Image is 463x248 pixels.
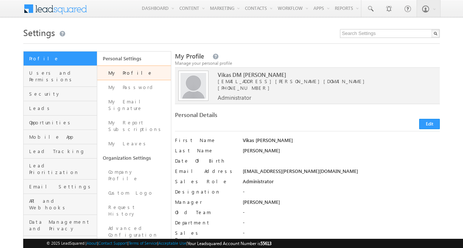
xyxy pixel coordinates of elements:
[243,178,440,188] div: Administrator
[175,230,236,243] label: Sales Regions
[260,241,271,246] span: 55613
[29,162,95,176] span: Lead Prioritization
[218,71,430,78] span: Vikas DM [PERSON_NAME]
[29,91,95,97] span: Security
[24,66,97,87] a: Users and Permissions
[218,78,430,85] span: [EMAIL_ADDRESS][PERSON_NAME][DOMAIN_NAME]
[175,199,236,205] label: Manager
[175,188,236,195] label: Designation
[23,26,55,38] span: Settings
[175,111,304,122] div: Personal Details
[97,221,171,242] a: Advanced Configuration
[98,241,127,245] a: Contact Support
[218,85,273,91] span: [PHONE_NUMBER]
[129,241,157,245] a: Terms of Service
[97,65,171,80] a: My Profile
[24,180,97,194] a: Email Settings
[175,137,236,144] label: First Name
[24,144,97,159] a: Lead Tracking
[24,116,97,130] a: Opportunities
[175,178,236,185] label: Sales Role
[243,147,440,157] div: [PERSON_NAME]
[29,183,95,190] span: Email Settings
[243,219,440,230] div: -
[97,186,171,200] a: Custom Logo
[419,119,440,129] button: Edit
[29,55,95,62] span: Profile
[87,241,97,245] a: About
[46,240,271,247] span: © 2025 LeadSquared | | | | |
[175,219,236,226] label: Department
[97,116,171,137] a: My Report Subscriptions
[97,80,171,95] a: My Password
[29,119,95,126] span: Opportunities
[175,52,204,60] span: My Profile
[187,241,271,246] span: Your Leadsquared Account Number is
[24,130,97,144] a: Mobile App
[243,209,440,219] div: -
[218,94,251,101] span: Administrator
[24,215,97,236] a: Data Management and Privacy
[243,188,440,199] div: -
[243,168,440,178] div: [EMAIL_ADDRESS][PERSON_NAME][DOMAIN_NAME]
[340,29,440,38] input: Search Settings
[243,230,440,240] div: -
[29,105,95,111] span: Leads
[97,52,171,65] a: Personal Settings
[29,219,95,232] span: Data Management and Privacy
[97,95,171,116] a: My Email Signature
[243,137,440,147] div: Vikas [PERSON_NAME]
[175,168,236,174] label: Email Address
[175,60,440,67] div: Manage your personal profile
[175,147,236,154] label: Last Name
[24,101,97,116] a: Leads
[24,159,97,180] a: Lead Prioritization
[29,198,95,211] span: API and Webhooks
[29,70,95,83] span: Users and Permissions
[97,151,171,165] a: Organization Settings
[24,87,97,101] a: Security
[29,134,95,140] span: Mobile App
[97,137,171,151] a: My Leaves
[97,165,171,186] a: Company Profile
[158,241,186,245] a: Acceptable Use
[29,148,95,155] span: Lead Tracking
[97,200,171,221] a: Request History
[175,209,236,216] label: Old Team
[175,157,236,164] label: Date Of Birth
[24,194,97,215] a: API and Webhooks
[24,52,97,66] a: Profile
[243,199,440,209] div: [PERSON_NAME]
